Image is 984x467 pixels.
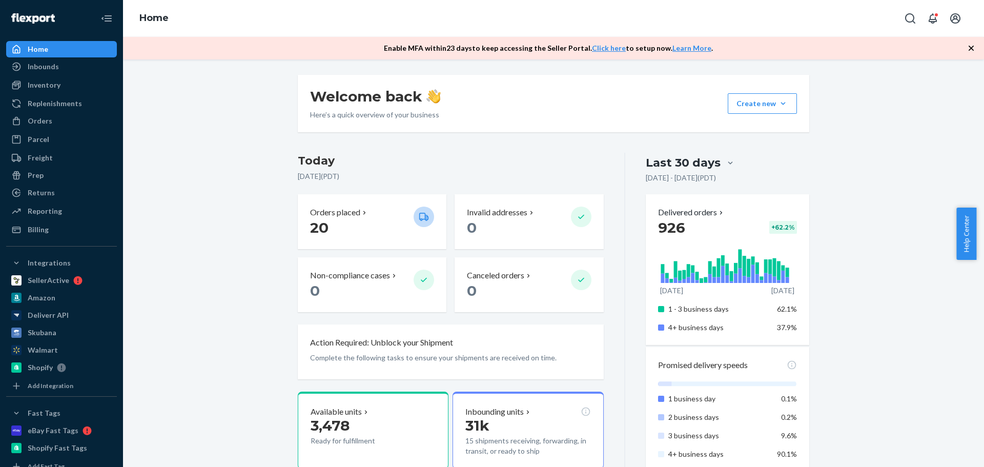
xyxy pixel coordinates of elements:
[28,443,87,453] div: Shopify Fast Tags
[11,13,55,24] img: Flexport logo
[728,93,797,114] button: Create new
[28,62,59,72] div: Inbounds
[6,58,117,75] a: Inbounds
[6,290,117,306] a: Amazon
[28,345,58,355] div: Walmart
[467,270,524,281] p: Canceled orders
[781,431,797,440] span: 9.6%
[6,41,117,57] a: Home
[646,173,716,183] p: [DATE] - [DATE] ( PDT )
[28,98,82,109] div: Replenishments
[771,286,794,296] p: [DATE]
[6,440,117,456] a: Shopify Fast Tags
[6,307,117,323] a: Deliverr API
[384,43,713,53] p: Enable MFA within 23 days to keep accessing the Seller Portal. to setup now. .
[668,304,769,314] p: 1 - 3 business days
[672,44,711,52] a: Learn More
[6,77,117,93] a: Inventory
[6,324,117,341] a: Skubana
[28,206,62,216] div: Reporting
[945,8,966,29] button: Open account menu
[919,436,974,462] iframe: Opens a widget where you can chat to one of our agents
[660,286,683,296] p: [DATE]
[455,194,603,249] button: Invalid addresses 0
[28,116,52,126] div: Orders
[658,219,685,236] span: 926
[28,362,53,373] div: Shopify
[131,4,177,33] ol: breadcrumbs
[426,89,441,104] img: hand-wave emoji
[781,394,797,403] span: 0.1%
[6,255,117,271] button: Integrations
[6,150,117,166] a: Freight
[922,8,943,29] button: Open notifications
[769,221,797,234] div: + 62.2 %
[28,310,69,320] div: Deliverr API
[777,450,797,458] span: 90.1%
[28,425,78,436] div: eBay Fast Tags
[298,153,604,169] h3: Today
[96,8,117,29] button: Close Navigation
[310,337,453,349] p: Action Required: Unblock your Shipment
[900,8,920,29] button: Open Search Box
[455,257,603,312] button: Canceled orders 0
[658,359,748,371] p: Promised delivery speeds
[311,406,362,418] p: Available units
[6,342,117,358] a: Walmart
[465,417,489,434] span: 31k
[467,219,477,236] span: 0
[6,422,117,439] a: eBay Fast Tags
[28,44,48,54] div: Home
[6,113,117,129] a: Orders
[28,170,44,180] div: Prep
[28,134,49,145] div: Parcel
[28,188,55,198] div: Returns
[6,221,117,238] a: Billing
[28,275,69,286] div: SellerActive
[592,44,626,52] a: Click here
[311,417,350,434] span: 3,478
[668,394,769,404] p: 1 business day
[6,359,117,376] a: Shopify
[658,207,725,218] button: Delivered orders
[668,449,769,459] p: 4+ business days
[139,12,169,24] a: Home
[646,155,721,171] div: Last 30 days
[298,257,446,312] button: Non-compliance cases 0
[6,131,117,148] a: Parcel
[781,413,797,421] span: 0.2%
[6,185,117,201] a: Returns
[310,270,390,281] p: Non-compliance cases
[668,322,769,333] p: 4+ business days
[668,412,769,422] p: 2 business days
[6,95,117,112] a: Replenishments
[28,381,73,390] div: Add Integration
[28,328,56,338] div: Skubana
[310,282,320,299] span: 0
[310,87,441,106] h1: Welcome back
[6,405,117,421] button: Fast Tags
[6,203,117,219] a: Reporting
[310,207,360,218] p: Orders placed
[6,167,117,184] a: Prep
[465,406,524,418] p: Inbounding units
[6,272,117,289] a: SellerActive
[6,380,117,392] a: Add Integration
[467,207,527,218] p: Invalid addresses
[310,353,591,363] p: Complete the following tasks to ensure your shipments are received on time.
[465,436,590,456] p: 15 shipments receiving, forwarding, in transit, or ready to ship
[28,153,53,163] div: Freight
[298,194,446,249] button: Orders placed 20
[668,431,769,441] p: 3 business days
[298,171,604,181] p: [DATE] ( PDT )
[467,282,477,299] span: 0
[777,323,797,332] span: 37.9%
[28,293,55,303] div: Amazon
[28,258,71,268] div: Integrations
[28,225,49,235] div: Billing
[956,208,976,260] button: Help Center
[777,304,797,313] span: 62.1%
[311,436,405,446] p: Ready for fulfillment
